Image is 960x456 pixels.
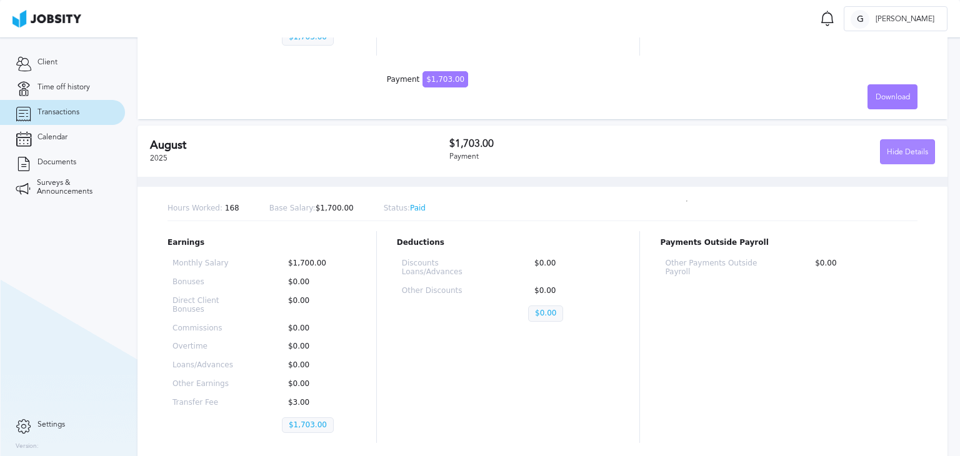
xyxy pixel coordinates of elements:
[282,361,351,370] p: $0.00
[851,10,869,29] div: G
[12,10,81,27] img: ab4bad089aa723f57921c736e9817d99.png
[528,287,614,295] p: $0.00
[172,324,242,333] p: Commissions
[282,342,351,351] p: $0.00
[282,324,351,333] p: $0.00
[16,443,39,450] label: Version:
[172,259,242,268] p: Monthly Salary
[37,420,65,429] span: Settings
[449,138,692,149] h3: $1,703.00
[528,305,563,322] p: $0.00
[402,259,488,277] p: Discounts Loans/Advances
[282,380,351,389] p: $0.00
[37,158,76,167] span: Documents
[150,139,449,152] h2: August
[150,154,167,162] span: 2025
[809,259,912,277] p: $0.00
[282,29,334,46] p: $1,703.00
[172,399,242,407] p: Transfer Fee
[384,204,426,213] p: Paid
[660,239,917,247] p: Payments Outside Payroll
[172,380,242,389] p: Other Earnings
[880,139,935,164] button: Hide Details
[282,417,334,434] p: $1,703.00
[172,342,242,351] p: Overtime
[384,204,410,212] span: Status:
[269,204,316,212] span: Base Salary:
[37,133,67,142] span: Calendar
[172,297,242,314] p: Direct Client Bonuses
[881,140,934,165] div: Hide Details
[282,278,351,287] p: $0.00
[167,204,239,213] p: 168
[167,239,356,247] p: Earnings
[37,83,90,92] span: Time off history
[876,93,910,102] span: Download
[37,108,79,117] span: Transactions
[282,259,351,268] p: $1,700.00
[172,361,242,370] p: Loans/Advances
[665,259,769,277] p: Other Payments Outside Payroll
[282,297,351,314] p: $0.00
[844,6,947,31] button: G[PERSON_NAME]
[172,278,242,287] p: Bonuses
[37,179,109,196] span: Surveys & Announcements
[387,76,468,84] div: Payment
[867,84,917,109] button: Download
[869,15,941,24] span: [PERSON_NAME]
[269,204,354,213] p: $1,700.00
[528,259,614,277] p: $0.00
[282,399,351,407] p: $3.00
[37,58,57,67] span: Client
[167,204,222,212] span: Hours Worked:
[397,239,620,247] p: Deductions
[449,152,692,161] div: Payment
[422,71,468,87] span: $1,703.00
[402,287,488,295] p: Other Discounts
